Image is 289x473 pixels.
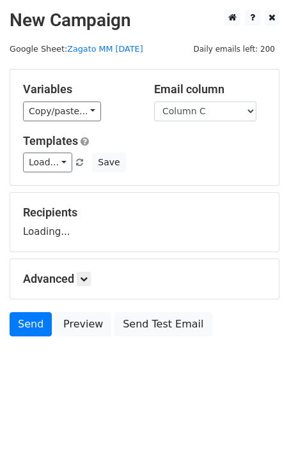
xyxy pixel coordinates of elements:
[154,82,266,96] h5: Email column
[189,44,279,54] a: Daily emails left: 200
[114,312,212,336] a: Send Test Email
[189,42,279,56] span: Daily emails left: 200
[10,44,143,54] small: Google Sheet:
[10,312,52,336] a: Send
[23,272,266,286] h5: Advanced
[23,206,266,220] h5: Recipients
[23,82,135,96] h5: Variables
[10,10,279,31] h2: New Campaign
[23,134,78,147] a: Templates
[55,312,111,336] a: Preview
[92,153,125,172] button: Save
[23,206,266,239] div: Loading...
[23,101,101,121] a: Copy/paste...
[67,44,143,54] a: Zagato MM [DATE]
[23,153,72,172] a: Load...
